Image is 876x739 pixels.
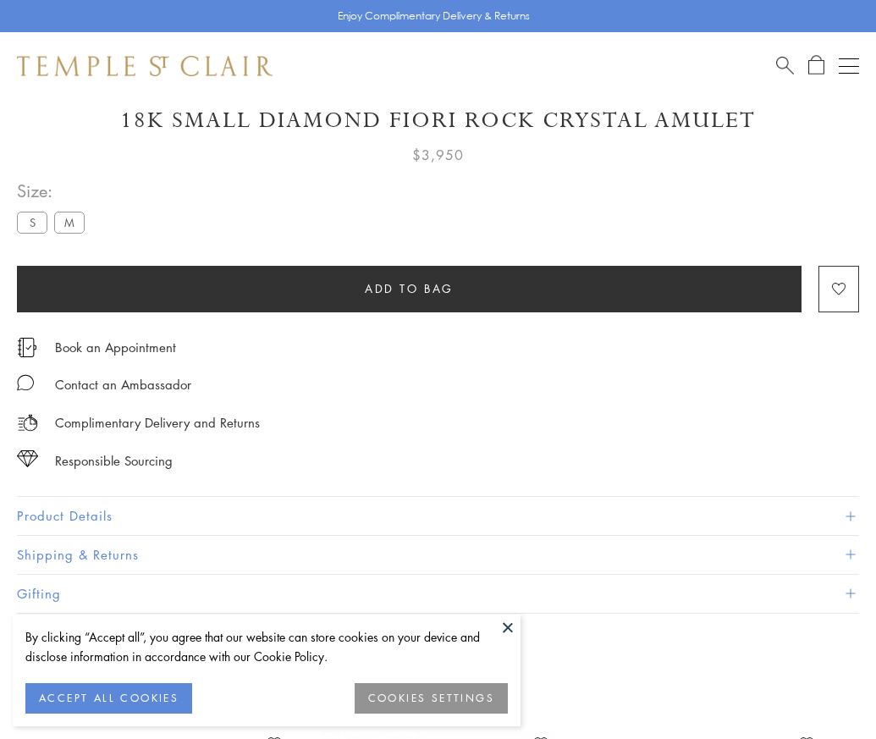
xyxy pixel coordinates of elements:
a: Book an Appointment [55,338,176,356]
span: Add to bag [365,279,454,298]
div: Contact an Ambassador [55,374,191,395]
div: By clicking “Accept all”, you agree that our website can store cookies on your device and disclos... [25,627,508,666]
span: $3,950 [412,144,464,166]
button: Add to bag [17,266,802,312]
img: icon_delivery.svg [17,412,38,433]
label: S [17,212,47,233]
p: Complimentary Delivery and Returns [55,412,260,433]
button: COOKIES SETTINGS [355,683,508,714]
button: Gifting [17,575,859,613]
div: Responsible Sourcing [55,450,173,472]
button: Open navigation [839,56,859,76]
a: Open Shopping Bag [808,55,824,76]
button: ACCEPT ALL COOKIES [25,683,192,714]
label: M [54,212,85,233]
img: Temple St. Clair [17,56,273,76]
img: icon_appointment.svg [17,338,37,357]
button: Product Details [17,497,859,535]
span: Size: [17,177,91,205]
img: icon_sourcing.svg [17,450,38,467]
button: Shipping & Returns [17,536,859,574]
p: Enjoy Complimentary Delivery & Returns [338,8,530,25]
a: Search [776,55,794,76]
h1: 18K Small Diamond Fiori Rock Crystal Amulet [17,106,859,135]
img: MessageIcon-01_2.svg [17,374,34,391]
